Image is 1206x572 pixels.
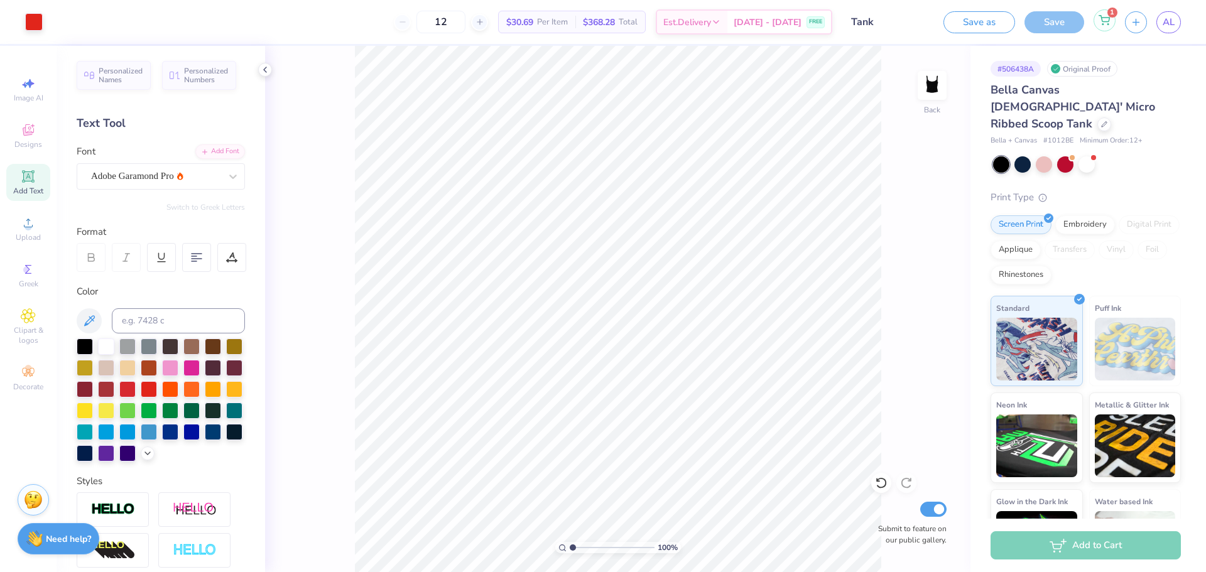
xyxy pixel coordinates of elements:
[619,16,638,29] span: Total
[14,139,42,149] span: Designs
[583,16,615,29] span: $368.28
[13,382,43,392] span: Decorate
[1095,495,1153,508] span: Water based Ink
[1080,136,1143,146] span: Minimum Order: 12 +
[991,266,1051,284] div: Rhinestones
[13,186,43,196] span: Add Text
[91,502,135,517] img: Stroke
[77,284,245,299] div: Color
[996,398,1027,411] span: Neon Ink
[1107,8,1117,18] span: 1
[996,318,1077,380] img: Standard
[91,541,135,561] img: 3d Illusion
[16,232,41,242] span: Upload
[184,67,229,84] span: Personalized Numbers
[1095,398,1169,411] span: Metallic & Glitter Ink
[195,144,245,159] div: Add Font
[112,308,245,333] input: e.g. 7428 c
[99,67,143,84] span: Personalized Names
[77,474,245,488] div: Styles
[991,61,1041,77] div: # 506438A
[416,11,465,33] input: – –
[1047,61,1117,77] div: Original Proof
[1099,240,1134,259] div: Vinyl
[991,82,1155,131] span: Bella Canvas [DEMOGRAPHIC_DATA]' Micro Ribbed Scoop Tank
[46,533,91,545] strong: Need help?
[991,136,1037,146] span: Bella + Canvas
[1055,215,1115,234] div: Embroidery
[6,325,50,345] span: Clipart & logos
[77,225,246,239] div: Format
[871,523,947,546] label: Submit to feature on our public gallery.
[920,73,945,98] img: Back
[996,495,1068,508] span: Glow in the Dark Ink
[1163,15,1175,30] span: AL
[996,301,1029,315] span: Standard
[1095,318,1176,380] img: Puff Ink
[1095,301,1121,315] span: Puff Ink
[14,93,43,103] span: Image AI
[1045,240,1095,259] div: Transfers
[166,202,245,212] button: Switch to Greek Letters
[173,543,217,558] img: Negative Space
[991,215,1051,234] div: Screen Print
[506,16,533,29] span: $30.69
[991,190,1181,205] div: Print Type
[924,104,940,116] div: Back
[1119,215,1180,234] div: Digital Print
[842,9,934,35] input: Untitled Design
[663,16,711,29] span: Est. Delivery
[996,414,1077,477] img: Neon Ink
[991,240,1041,259] div: Applique
[173,502,217,517] img: Shadow
[77,115,245,132] div: Text Tool
[1156,11,1181,33] a: AL
[809,18,822,26] span: FREE
[658,542,678,553] span: 100 %
[1043,136,1073,146] span: # 1012BE
[1138,240,1167,259] div: Foil
[19,279,38,289] span: Greek
[537,16,568,29] span: Per Item
[943,11,1015,33] button: Save as
[77,144,95,159] label: Font
[1095,414,1176,477] img: Metallic & Glitter Ink
[734,16,801,29] span: [DATE] - [DATE]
